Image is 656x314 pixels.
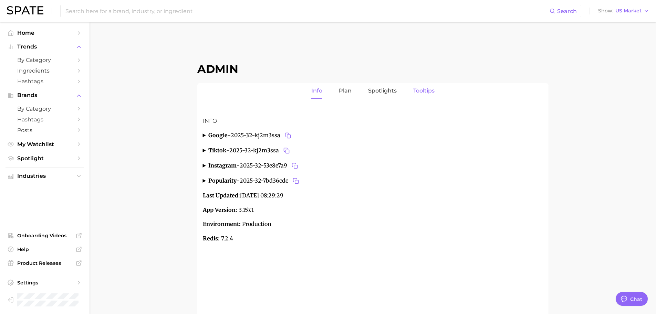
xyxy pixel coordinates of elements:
button: Copy 2025-32-kj2m3ssa to clipboard [283,131,293,140]
button: Brands [6,90,84,100]
span: Posts [17,127,72,133]
span: 2025-32-7bd36cdc [240,176,301,186]
strong: Redis: [203,235,220,242]
img: SPATE [7,6,43,14]
span: Show [598,9,613,13]
strong: Last Updated: [203,192,240,199]
span: Brands [17,92,72,98]
a: Tooltips [413,83,435,99]
input: Search here for a brand, industry, or ingredient [65,5,550,17]
span: Spotlight [17,155,72,162]
p: 7.2.4 [203,234,543,243]
span: Hashtags [17,116,72,123]
button: Copy 2025-32-kj2m3ssa to clipboard [282,146,291,155]
a: Posts [6,125,84,136]
a: Onboarding Videos [6,230,84,241]
a: Product Releases [6,258,84,268]
span: 2025-32-kj2m3ssa [229,146,291,155]
span: Ingredients [17,67,72,74]
strong: instagram [208,162,237,169]
span: Industries [17,173,72,179]
a: My Watchlist [6,139,84,150]
a: Settings [6,278,84,288]
a: Hashtags [6,114,84,125]
button: Copy 2025-32-53e8e7a9 to clipboard [290,161,300,171]
a: Log out. Currently logged in as Brennan McVicar with e-mail brennan@spate.nyc. [6,291,84,308]
button: Trends [6,42,84,52]
span: 2025-32-53e8e7a9 [240,161,300,171]
strong: google [208,132,228,139]
span: Hashtags [17,78,72,85]
strong: tiktok [208,147,226,154]
span: Product Releases [17,260,72,266]
a: Info [311,83,322,99]
a: Plan [339,83,352,99]
span: Help [17,246,72,252]
p: Production [203,220,543,229]
span: by Category [17,106,72,112]
summary: google-2025-32-kj2m3ssaCopy 2025-32-kj2m3ssa to clipboard [203,131,543,140]
a: by Category [6,104,84,114]
a: Spotlights [368,83,397,99]
strong: App Version: [203,206,237,213]
button: Copy 2025-32-7bd36cdc to clipboard [291,176,301,186]
a: Help [6,244,84,255]
p: [DATE] 08:29:29 [203,191,543,200]
p: 3.157.1 [203,206,543,215]
span: Settings [17,280,72,286]
a: by Category [6,55,84,65]
span: - [228,132,231,139]
span: Search [557,8,577,14]
summary: instagram-2025-32-53e8e7a9Copy 2025-32-53e8e7a9 to clipboard [203,161,543,171]
span: Home [17,30,72,36]
a: Hashtags [6,76,84,87]
strong: Environment: [203,220,241,227]
h3: Info [203,117,543,125]
a: Ingredients [6,65,84,76]
span: - [237,177,240,184]
span: by Category [17,57,72,63]
button: ShowUS Market [596,7,651,15]
span: - [226,147,229,154]
summary: tiktok-2025-32-kj2m3ssaCopy 2025-32-kj2m3ssa to clipboard [203,146,543,155]
span: My Watchlist [17,141,72,148]
h1: Admin [197,62,549,76]
summary: popularity-2025-32-7bd36cdcCopy 2025-32-7bd36cdc to clipboard [203,176,543,186]
a: Home [6,28,84,38]
span: Onboarding Videos [17,232,72,239]
a: Spotlight [6,153,84,164]
button: Industries [6,171,84,181]
span: - [237,162,240,169]
span: US Market [615,9,642,13]
span: Trends [17,44,72,50]
span: 2025-32-kj2m3ssa [231,131,293,140]
strong: popularity [208,177,237,184]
